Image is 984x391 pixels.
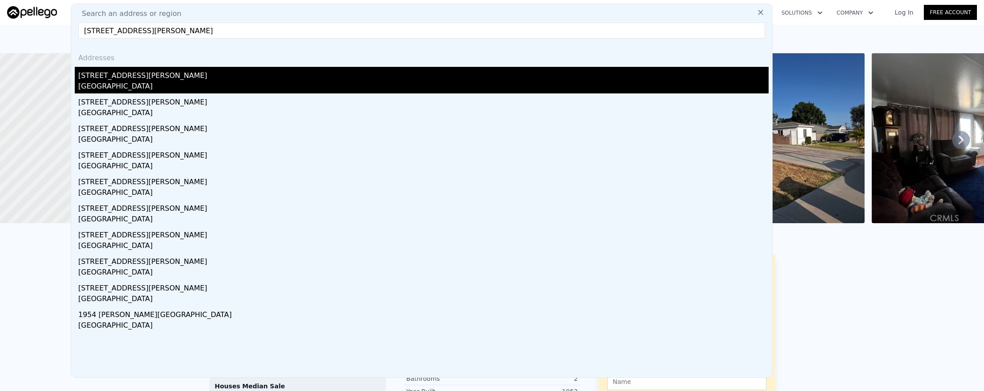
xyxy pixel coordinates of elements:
a: Log In [884,8,924,17]
span: Search an address or region [75,8,181,19]
div: [GEOGRAPHIC_DATA] [78,214,769,226]
div: [GEOGRAPHIC_DATA] [78,134,769,147]
input: Enter an address, city, region, neighborhood or zip code [78,23,765,39]
button: Company [830,5,881,21]
div: Addresses [75,46,769,67]
div: [GEOGRAPHIC_DATA] [78,267,769,279]
div: [STREET_ADDRESS][PERSON_NAME] [78,226,769,240]
div: 1954 [PERSON_NAME][GEOGRAPHIC_DATA] [78,306,769,320]
div: [GEOGRAPHIC_DATA] [78,81,769,93]
div: [STREET_ADDRESS][PERSON_NAME] [78,173,769,187]
div: [STREET_ADDRESS][PERSON_NAME] [78,93,769,108]
div: [GEOGRAPHIC_DATA] [78,161,769,173]
button: Solutions [774,5,830,21]
div: 2 [492,374,578,383]
div: Bathrooms [406,374,492,383]
div: [STREET_ADDRESS][PERSON_NAME] [78,120,769,134]
div: [GEOGRAPHIC_DATA] [78,294,769,306]
div: [GEOGRAPHIC_DATA] [78,240,769,253]
div: [STREET_ADDRESS][PERSON_NAME] [78,253,769,267]
div: [GEOGRAPHIC_DATA] [78,108,769,120]
img: Pellego [7,6,57,19]
div: Houses Median Sale [215,382,380,391]
div: [STREET_ADDRESS][PERSON_NAME] [78,200,769,214]
input: Name [607,373,766,390]
div: [STREET_ADDRESS][PERSON_NAME] [78,147,769,161]
div: [GEOGRAPHIC_DATA] [78,320,769,333]
a: Free Account [924,5,977,20]
div: [STREET_ADDRESS][PERSON_NAME] [78,67,769,81]
div: [STREET_ADDRESS][PERSON_NAME] [78,279,769,294]
div: [GEOGRAPHIC_DATA] [78,187,769,200]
